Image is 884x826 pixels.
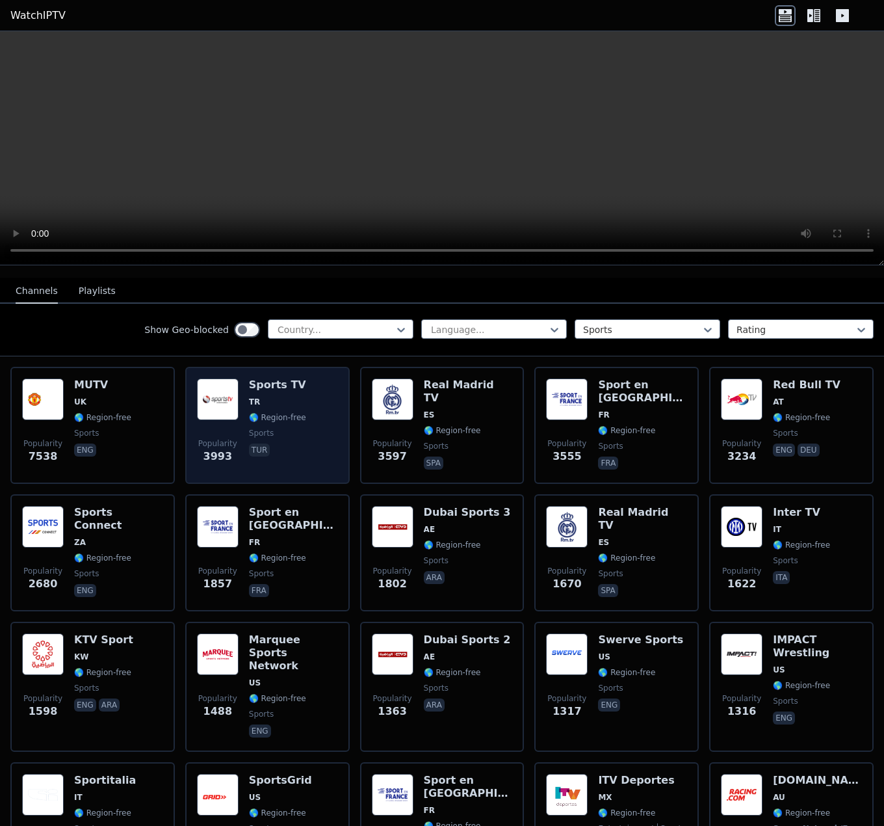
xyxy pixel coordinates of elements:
span: 🌎 Region-free [424,540,481,550]
span: sports [74,428,99,438]
span: 🌎 Region-free [249,693,306,704]
span: 🌎 Region-free [598,553,655,563]
span: 3993 [203,449,233,464]
span: 1670 [552,576,582,592]
h6: [DOMAIN_NAME] [773,774,862,787]
span: 🌎 Region-free [74,412,131,423]
img: MUTV [22,379,64,420]
span: US [598,652,610,662]
img: Marquee Sports Network [197,633,239,675]
span: 1488 [203,704,233,719]
span: 1316 [727,704,757,719]
span: AT [773,397,784,407]
span: 🌎 Region-free [249,412,306,423]
span: 🌎 Region-free [74,553,131,563]
span: ZA [74,537,86,548]
span: 🌎 Region-free [249,808,306,818]
p: eng [249,725,271,738]
p: ara [424,571,445,584]
span: Popularity [23,693,62,704]
span: 🌎 Region-free [249,553,306,563]
p: fra [598,457,618,470]
h6: Swerve Sports [598,633,683,646]
span: sports [773,555,798,566]
span: 3555 [552,449,582,464]
a: WatchIPTV [10,8,66,23]
img: Sport en France [197,506,239,548]
h6: Marquee Sports Network [249,633,338,673]
img: ITV Deportes [546,774,588,816]
img: Sport en France [372,774,413,816]
img: IMPACT Wrestling [721,633,762,675]
span: 🌎 Region-free [424,667,481,678]
span: sports [249,568,274,579]
span: sports [249,709,274,719]
img: KTV Sport [22,633,64,675]
h6: MUTV [74,379,131,392]
img: Racing.com [721,774,762,816]
img: Real Madrid TV [372,379,413,420]
span: 🌎 Region-free [598,667,655,678]
p: eng [74,699,96,712]
span: ES [424,410,435,420]
h6: Sports Connect [74,506,163,532]
h6: Inter TV [773,506,830,519]
p: ara [424,699,445,712]
span: FR [249,537,260,548]
span: sports [773,696,798,706]
span: 🌎 Region-free [773,680,830,691]
span: AU [773,792,785,803]
span: sports [598,568,623,579]
span: Popularity [373,566,412,576]
span: AE [424,652,435,662]
label: Show Geo-blocked [144,323,229,336]
span: sports [424,441,448,451]
h6: Dubai Sports 2 [424,633,511,646]
p: deu [798,444,820,457]
span: 🌎 Region-free [773,540,830,550]
span: 1363 [378,704,407,719]
img: SportsGrid [197,774,239,816]
span: Popularity [722,693,761,704]
span: FR [424,805,435,816]
span: Popularity [722,566,761,576]
button: Channels [16,279,58,304]
span: KW [74,652,89,662]
button: Playlists [79,279,116,304]
span: 🌎 Region-free [424,425,481,436]
h6: Real Madrid TV [424,379,513,405]
img: Swerve Sports [546,633,588,675]
p: spa [598,584,617,597]
span: 🌎 Region-free [74,667,131,678]
span: Popularity [198,566,237,576]
span: Popularity [547,438,586,449]
span: 3597 [378,449,407,464]
img: Dubai Sports 3 [372,506,413,548]
span: AE [424,524,435,535]
span: US [773,665,785,675]
p: eng [598,699,620,712]
span: sports [598,441,623,451]
span: Popularity [373,693,412,704]
img: Sports TV [197,379,239,420]
span: IT [74,792,83,803]
span: 1317 [552,704,582,719]
span: FR [598,410,609,420]
img: Dubai Sports 2 [372,633,413,675]
img: Sport en France [546,379,588,420]
span: Popularity [547,566,586,576]
span: sports [74,683,99,693]
span: 2680 [29,576,58,592]
p: eng [74,444,96,457]
h6: Sports TV [249,379,306,392]
span: MX [598,792,612,803]
span: sports [74,568,99,579]
span: 1598 [29,704,58,719]
img: Inter TV [721,506,762,548]
p: eng [773,712,795,725]
span: 7538 [29,449,58,464]
span: 🌎 Region-free [74,808,131,818]
span: Popularity [23,566,62,576]
p: tur [249,444,270,457]
span: Popularity [547,693,586,704]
